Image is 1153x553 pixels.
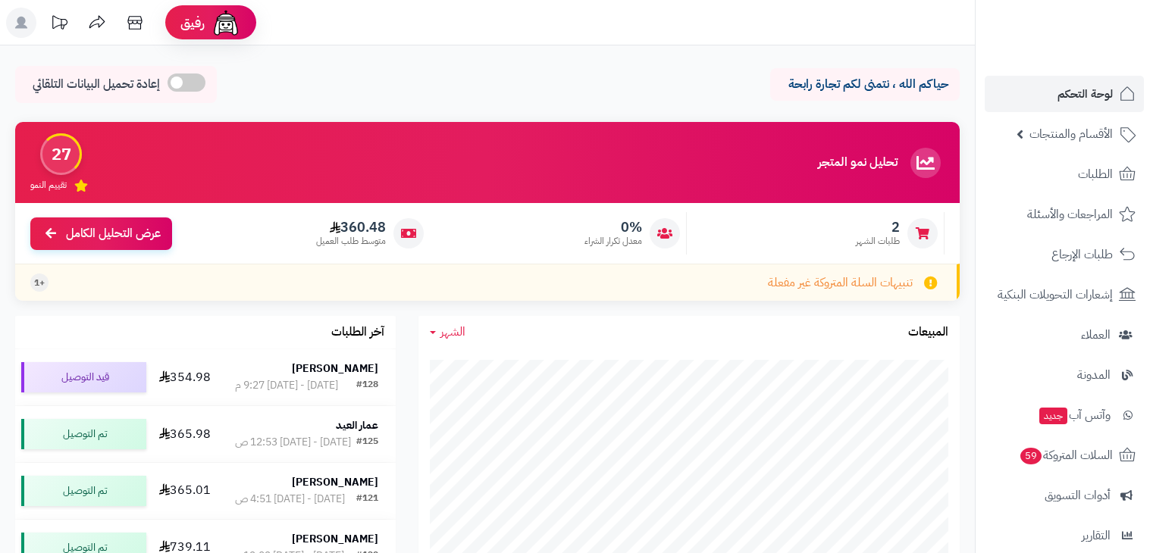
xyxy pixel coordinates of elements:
[782,76,948,93] p: حياكم الله ، نتمنى لكم تجارة رابحة
[1077,364,1111,386] span: المدونة
[1045,485,1111,506] span: أدوات التسويق
[1081,324,1111,345] span: العملاء
[768,274,913,292] span: تنبيهات السلة المتروكة غير مفعلة
[985,76,1144,112] a: لوحة التحكم
[292,474,378,490] strong: [PERSON_NAME]
[430,323,465,341] a: الشهر
[584,235,642,248] span: معدل تكرار الشراء
[440,323,465,341] span: الشهر
[292,361,378,376] strong: [PERSON_NAME]
[998,284,1113,305] span: إشعارات التحويلات البنكية
[1078,164,1113,185] span: الطلبات
[985,397,1144,433] a: وآتس آبجديد
[316,235,386,248] span: متوسط طلب العميل
[985,156,1144,192] a: الطلبات
[1082,525,1111,546] span: التقارير
[908,326,948,339] h3: المبيعات
[40,8,78,42] a: تحديثات المنصة
[152,406,218,462] td: 365.98
[356,492,378,507] div: #121
[152,463,218,519] td: 365.01
[584,219,642,236] span: 0%
[856,219,900,236] span: 2
[1019,445,1113,466] span: السلات المتروكة
[856,235,900,248] span: طلبات الشهر
[985,236,1144,273] a: طلبات الإرجاع
[1039,408,1067,424] span: جديد
[292,531,378,547] strong: [PERSON_NAME]
[30,179,67,192] span: تقييم النمو
[336,417,378,433] strong: عمار العيد
[985,276,1144,313] a: إشعارات التحويلات البنكية
[21,419,146,449] div: تم التوصيل
[818,156,898,170] h3: تحليل نمو المتجر
[316,219,386,236] span: 360.48
[30,217,172,250] a: عرض التحليل الكامل
[235,435,351,450] div: [DATE] - [DATE] 12:53 ص
[152,349,218,405] td: 354.98
[21,362,146,392] div: قيد التوصيل
[1038,405,1111,426] span: وآتس آب
[235,492,345,507] div: [DATE] - [DATE] 4:51 ص
[34,276,45,289] span: +1
[1057,83,1113,105] span: لوحة التحكم
[1020,448,1042,464] span: 59
[211,8,241,38] img: ai-face.png
[66,225,161,242] span: عرض التحليل الكامل
[985,357,1144,393] a: المدونة
[985,196,1144,233] a: المراجعات والأسئلة
[331,326,384,339] h3: آخر الطلبات
[1029,123,1113,145] span: الأقسام والمنتجات
[33,76,160,93] span: إعادة تحميل البيانات التلقائي
[21,476,146,506] div: تم التوصيل
[985,437,1144,473] a: السلات المتروكة59
[180,14,205,32] span: رفيق
[235,378,338,393] div: [DATE] - [DATE] 9:27 م
[1051,244,1113,265] span: طلبات الإرجاع
[985,477,1144,514] a: أدوات التسويق
[985,317,1144,353] a: العملاء
[356,378,378,393] div: #128
[1027,204,1113,225] span: المراجعات والأسئلة
[356,435,378,450] div: #125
